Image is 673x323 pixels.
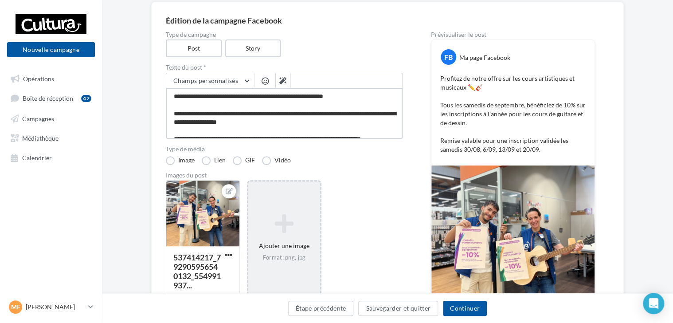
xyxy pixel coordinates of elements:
[7,299,95,315] a: MF [PERSON_NAME]
[166,64,403,71] label: Texte du post *
[22,154,52,161] span: Calendrier
[166,73,254,88] button: Champs personnalisés
[358,301,438,316] button: Sauvegarder et quitter
[441,49,456,65] div: FB
[262,156,291,165] label: Vidéo
[5,110,97,126] a: Campagnes
[23,95,73,102] span: Boîte de réception
[166,156,195,165] label: Image
[459,53,510,62] div: Ma page Facebook
[23,75,54,82] span: Opérations
[5,130,97,146] a: Médiathèque
[5,70,97,86] a: Opérations
[288,301,354,316] button: Étape précédente
[440,74,586,154] p: Profitez de notre offre sur les cours artistiques et musicaux ✏️🎸 Tous les samedis de septembre, ...
[81,95,91,102] div: 42
[166,146,403,152] label: Type de média
[233,156,255,165] label: GIF
[173,252,221,290] div: 537414217_792905956540132_554991937...
[202,156,226,165] label: Lien
[22,134,59,142] span: Médiathèque
[166,172,403,178] div: Images du post
[5,149,97,165] a: Calendrier
[7,42,95,57] button: Nouvelle campagne
[26,303,85,311] p: [PERSON_NAME]
[166,16,609,24] div: Édition de la campagne Facebook
[443,301,487,316] button: Continuer
[643,293,664,314] div: Open Intercom Messenger
[166,32,403,38] label: Type de campagne
[431,32,595,38] div: Prévisualiser le post
[225,39,281,57] label: Story
[166,39,222,57] label: Post
[22,114,54,122] span: Campagnes
[5,90,97,106] a: Boîte de réception42
[173,77,238,84] span: Champs personnalisés
[11,303,20,311] span: MF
